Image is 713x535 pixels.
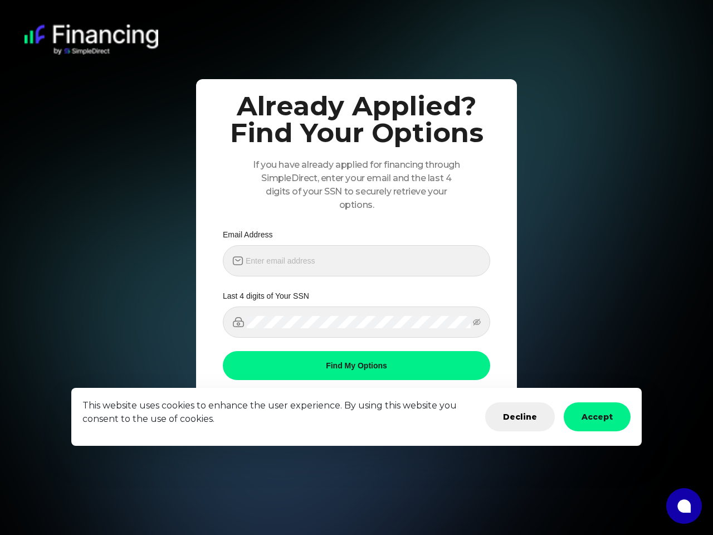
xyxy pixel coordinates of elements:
label: Last 4 digits of Your SSN [223,290,317,302]
input: Enter email address [246,255,481,267]
button: Accept [564,402,631,431]
button: Find My Options [223,351,490,380]
p: If you have already applied for financing through SimpleDirect, enter your email and the last 4 d... [250,158,463,212]
label: Email Address [223,228,280,241]
span: eye-invisible [473,318,481,326]
button: Decline [485,402,555,431]
button: Open chat window [666,488,702,524]
p: This website uses cookies to enhance the user experience. By using this website you consent to th... [82,399,476,426]
h1: Already Applied? Find Your Options [223,93,490,146]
